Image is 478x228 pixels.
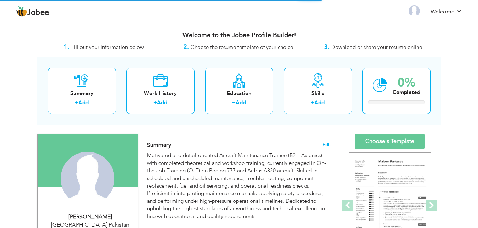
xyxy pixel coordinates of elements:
div: Education [211,90,268,97]
img: Talha Sagheer [61,152,114,206]
a: Add [314,99,325,106]
label: + [232,99,236,106]
img: jobee.io [16,6,27,17]
span: Summary [147,141,171,149]
a: Welcome [431,7,462,16]
div: Summary [54,90,110,97]
span: Download or share your resume online. [331,44,423,51]
div: [PERSON_NAME] [43,213,138,221]
strong: 2. [183,43,189,51]
img: Profile Img [409,5,420,17]
label: + [75,99,78,106]
div: Motivated and detail-oriented Aircraft Maintenance Trainee (B2 – Avionics) with completed theoret... [147,152,331,220]
a: Add [78,99,89,106]
strong: 3. [324,43,330,51]
label: + [311,99,314,106]
span: Choose the resume template of your choice! [191,44,295,51]
a: Add [157,99,167,106]
label: + [153,99,157,106]
strong: 1. [64,43,69,51]
div: Skills [289,90,346,97]
h4: Adding a summary is a quick and easy way to highlight your experience and interests. [147,141,331,149]
a: Add [236,99,246,106]
a: Choose a Template [355,134,425,149]
h3: Welcome to the Jobee Profile Builder! [37,32,441,39]
span: Jobee [27,9,49,17]
span: Fill out your information below. [71,44,145,51]
div: 0% [393,77,420,89]
span: Edit [322,142,331,147]
a: Jobee [16,6,49,17]
div: Work History [132,90,189,97]
div: Completed [393,89,420,96]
